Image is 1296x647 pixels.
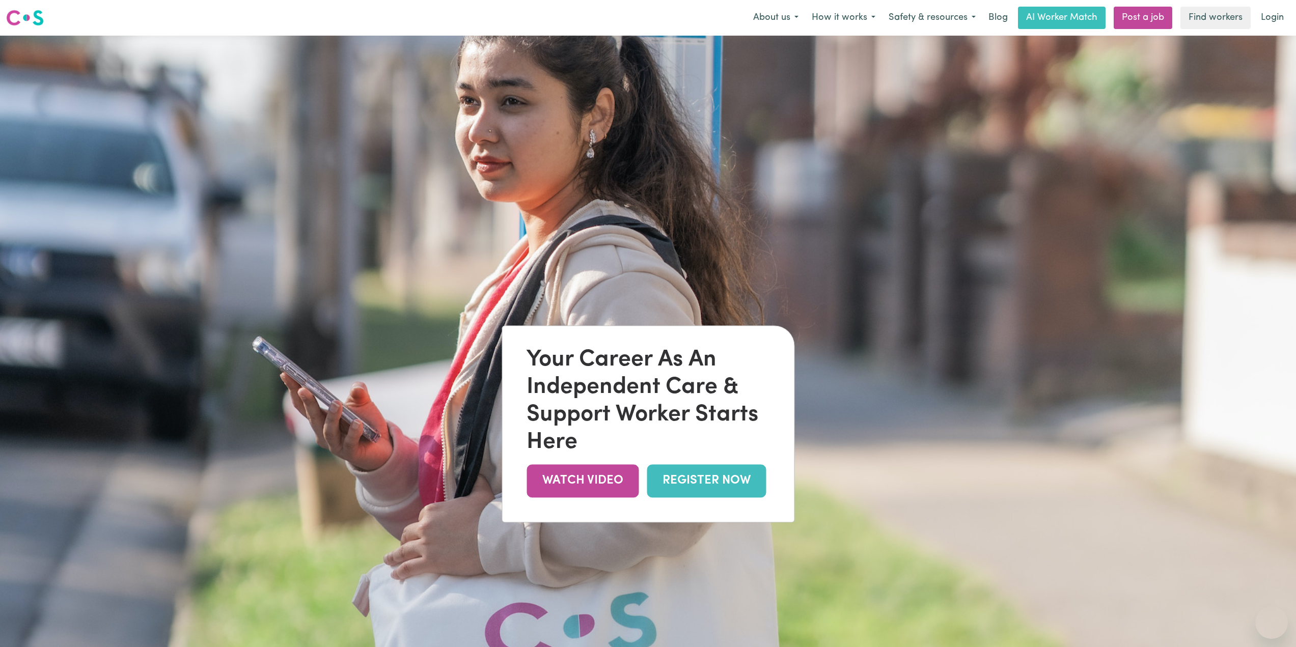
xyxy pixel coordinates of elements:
[982,7,1014,29] a: Blog
[1255,606,1288,639] iframe: Button to launch messaging window
[805,7,882,29] button: How it works
[527,346,769,456] div: Your Career As An Independent Care & Support Worker Starts Here
[1114,7,1172,29] a: Post a job
[1255,7,1290,29] a: Login
[647,464,766,497] a: REGISTER NOW
[527,464,639,497] a: WATCH VIDEO
[6,6,44,30] a: Careseekers logo
[882,7,982,29] button: Safety & resources
[1180,7,1251,29] a: Find workers
[1018,7,1106,29] a: AI Worker Match
[6,9,44,27] img: Careseekers logo
[747,7,805,29] button: About us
